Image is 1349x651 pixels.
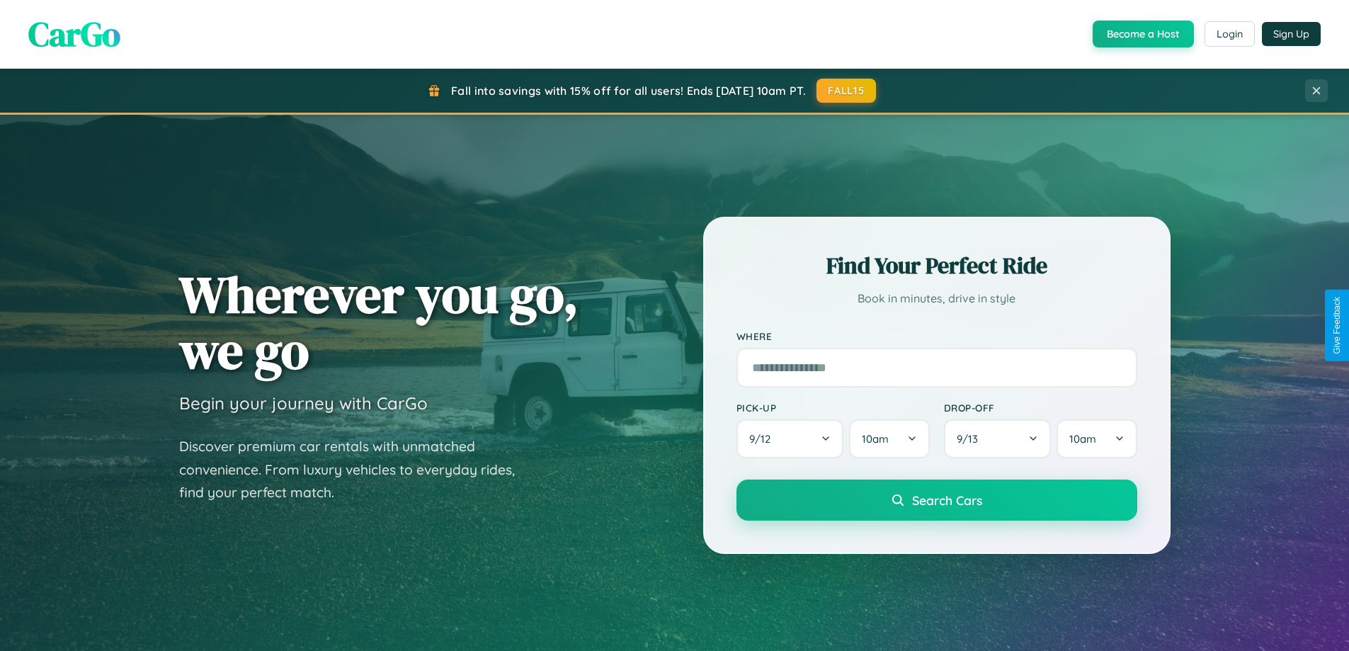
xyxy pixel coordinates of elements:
[944,419,1052,458] button: 9/13
[736,250,1137,281] h2: Find Your Perfect Ride
[451,84,806,98] span: Fall into savings with 15% off for all users! Ends [DATE] 10am PT.
[957,432,985,446] span: 9 / 13
[862,432,889,446] span: 10am
[179,435,533,504] p: Discover premium car rentals with unmatched convenience. From luxury vehicles to everyday rides, ...
[736,330,1137,342] label: Where
[1332,297,1342,354] div: Give Feedback
[736,288,1137,309] p: Book in minutes, drive in style
[1069,432,1096,446] span: 10am
[912,492,982,508] span: Search Cars
[749,432,778,446] span: 9 / 12
[736,419,844,458] button: 9/12
[179,266,579,378] h1: Wherever you go, we go
[736,402,930,414] label: Pick-up
[28,11,120,57] span: CarGo
[1057,419,1137,458] button: 10am
[849,419,929,458] button: 10am
[944,402,1137,414] label: Drop-off
[736,480,1137,521] button: Search Cars
[1262,22,1321,46] button: Sign Up
[179,392,428,414] h3: Begin your journey with CarGo
[1205,21,1255,47] button: Login
[1093,21,1194,47] button: Become a Host
[816,79,876,103] button: FALL15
